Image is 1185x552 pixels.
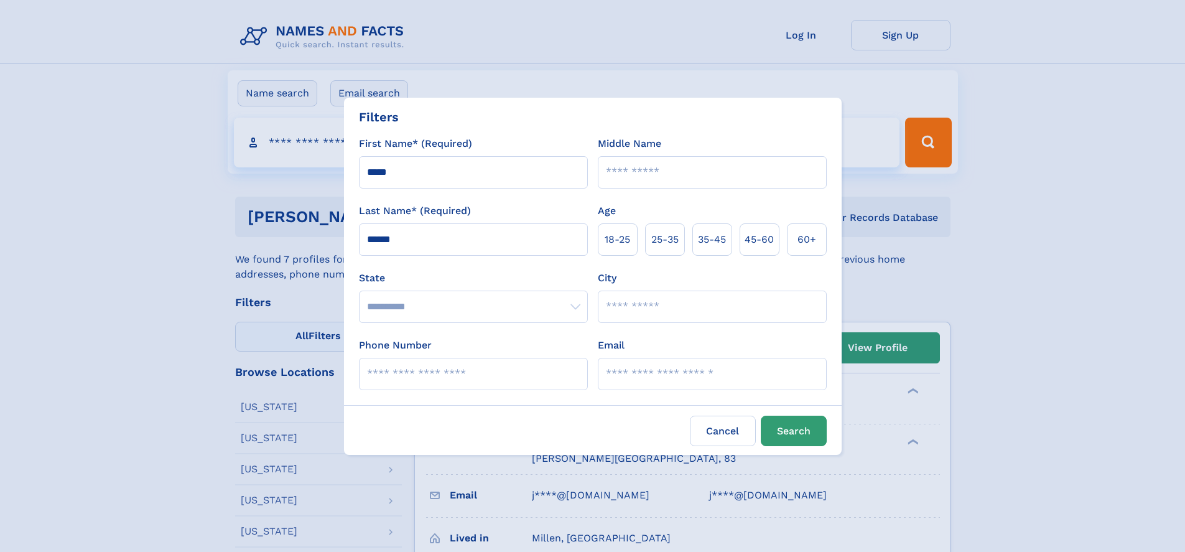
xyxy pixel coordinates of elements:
[690,416,756,446] label: Cancel
[359,203,471,218] label: Last Name* (Required)
[651,232,679,247] span: 25‑35
[598,136,661,151] label: Middle Name
[598,271,616,286] label: City
[359,108,399,126] div: Filters
[745,232,774,247] span: 45‑60
[605,232,630,247] span: 18‑25
[598,203,616,218] label: Age
[359,136,472,151] label: First Name* (Required)
[797,232,816,247] span: 60+
[598,338,625,353] label: Email
[359,271,588,286] label: State
[698,232,726,247] span: 35‑45
[761,416,827,446] button: Search
[359,338,432,353] label: Phone Number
